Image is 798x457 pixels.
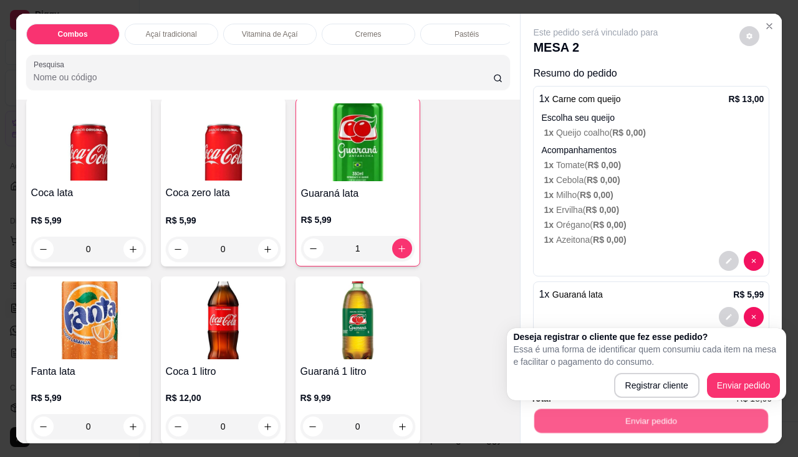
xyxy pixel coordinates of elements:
button: increase-product-quantity [258,239,278,259]
h4: Guaraná 1 litro [300,364,415,379]
span: R$ 0,00 ) [585,205,619,215]
span: R$ 0,00 ) [593,220,627,230]
button: decrease-product-quantity [744,307,764,327]
p: Vitamina de Açaí [242,29,298,39]
p: Combos [58,29,88,39]
h4: Fanta lata [31,364,146,379]
button: decrease-product-quantity [168,239,188,259]
button: increase-product-quantity [123,239,143,259]
p: 1 x [539,287,602,302]
p: R$ 5,99 [31,214,146,227]
strong: Total [531,393,550,403]
span: 1 x [544,160,555,170]
button: decrease-product-quantity [34,417,54,436]
span: 1 x [544,128,555,138]
p: R$ 13,00 [729,93,764,105]
img: product-image [31,103,146,181]
button: Close [759,16,779,36]
p: R$ 9,99 [300,392,415,404]
button: increase-product-quantity [258,417,278,436]
p: R$ 5,99 [301,214,415,226]
button: Registrar cliente [614,373,699,398]
span: R$ 0,00 ) [587,160,621,170]
p: Queijo coalho ( [544,126,764,139]
button: decrease-product-quantity [739,26,759,46]
p: Orégano ( [544,219,764,231]
p: Ervilha ( [544,204,764,216]
span: R$ 0,00 ) [593,235,627,245]
span: 1 x [544,220,555,230]
p: Acompanhamentos [541,144,764,156]
button: decrease-product-quantity [744,251,764,271]
button: decrease-product-quantity [168,417,188,436]
p: Pastéis [454,29,479,39]
p: R$ 5,99 [31,392,146,404]
input: Pesquisa [34,71,493,83]
h4: Coca zero lata [166,186,281,200]
p: R$ 5,99 [166,214,281,227]
p: Tomate ( [544,159,764,171]
img: product-image [166,103,281,181]
img: product-image [166,281,281,359]
button: decrease-product-quantity [34,239,54,259]
span: 1 x [544,235,555,245]
h4: Coca lata [31,186,146,200]
button: decrease-product-quantity [304,238,324,258]
p: Essa é uma forma de identificar quem consumiu cada item na mesa e facilitar o pagamento do consumo. [513,343,780,368]
p: Escolha seu queijo [541,111,764,124]
p: R$ 5,99 [733,288,764,301]
span: 1 x [544,190,555,200]
p: Azeitona ( [544,233,764,246]
p: R$ 12,00 [166,392,281,404]
p: Cremes [355,29,382,39]
button: increase-product-quantity [392,238,412,258]
p: 1 x [539,92,620,106]
p: Resumo do pedido [533,66,769,81]
button: Enviar pedido [534,409,768,433]
p: Açaí tradicional [146,29,197,39]
img: product-image [300,281,415,359]
span: R$ 0,00 ) [612,128,646,138]
label: Pesquisa [34,59,69,70]
span: Guaraná lata [552,290,603,299]
span: Carne com queijo [552,94,621,104]
span: 1 x [544,175,555,185]
img: product-image [31,281,146,359]
p: MESA 2 [533,39,658,56]
p: Este pedido será vinculado para [533,26,658,39]
h2: Deseja registrar o cliente que fez esse pedido? [513,331,780,343]
span: 1 x [544,205,555,215]
button: Enviar pedido [707,373,781,398]
p: Milho ( [544,189,764,201]
button: decrease-product-quantity [719,251,739,271]
img: product-image [301,103,415,181]
button: increase-product-quantity [393,417,413,436]
button: decrease-product-quantity [719,307,739,327]
span: R$ 0,00 ) [587,175,620,185]
span: R$ 0,00 ) [580,190,613,200]
p: Cebola ( [544,174,764,186]
button: increase-product-quantity [123,417,143,436]
button: decrease-product-quantity [303,417,323,436]
h4: Guaraná lata [301,186,415,201]
h4: Coca 1 litro [166,364,281,379]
